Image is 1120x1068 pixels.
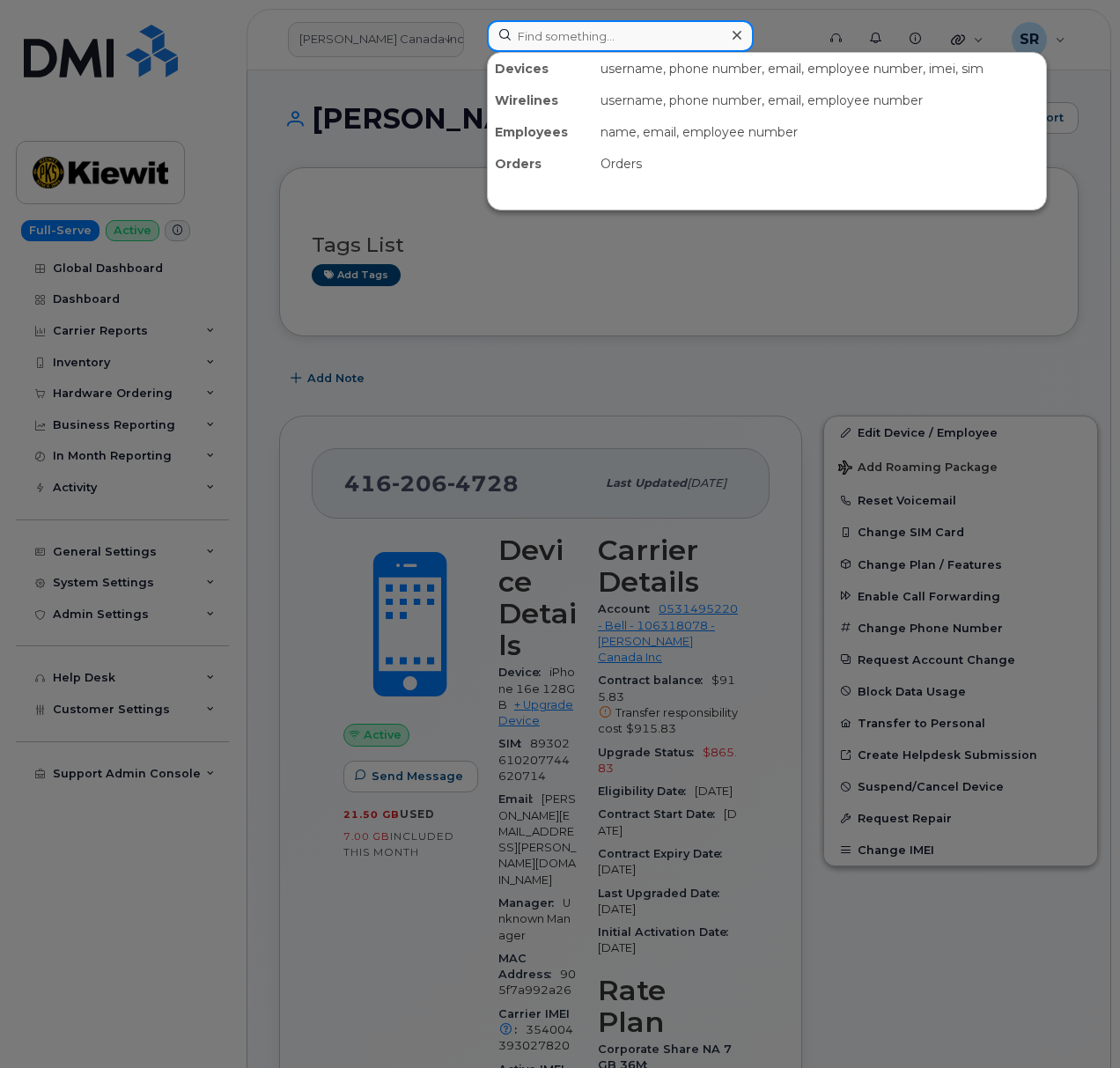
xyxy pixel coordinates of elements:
div: Orders [488,148,593,180]
div: name, email, employee number [593,116,1046,148]
div: Devices [488,53,593,85]
div: Wirelines [488,85,593,116]
div: username, phone number, email, employee number, imei, sim [593,53,1046,85]
div: Employees [488,116,593,148]
div: Orders [593,148,1046,180]
div: username, phone number, email, employee number [593,85,1046,116]
iframe: Messenger Launcher [1043,991,1107,1055]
